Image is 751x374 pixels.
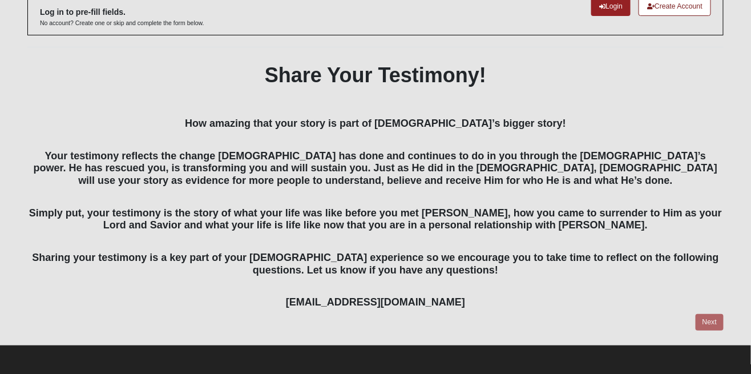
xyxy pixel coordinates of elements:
h6: Log in to pre-fill fields. [40,7,204,17]
h4: [EMAIL_ADDRESS][DOMAIN_NAME] [27,284,724,309]
h4: Your testimony reflects the change [DEMOGRAPHIC_DATA] has done and continues to do in you through... [27,138,724,187]
h4: Sharing your testimony is a key part of your [DEMOGRAPHIC_DATA] experience so we encourage you to... [27,239,724,276]
h1: Share Your Testimony! [27,63,724,87]
h4: How amazing that your story is part of [DEMOGRAPHIC_DATA]’s bigger story! [27,118,724,130]
h4: Simply put, your testimony is the story of what your life was like before you met [PERSON_NAME], ... [27,195,724,232]
p: No account? Create one or skip and complete the form below. [40,19,204,27]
